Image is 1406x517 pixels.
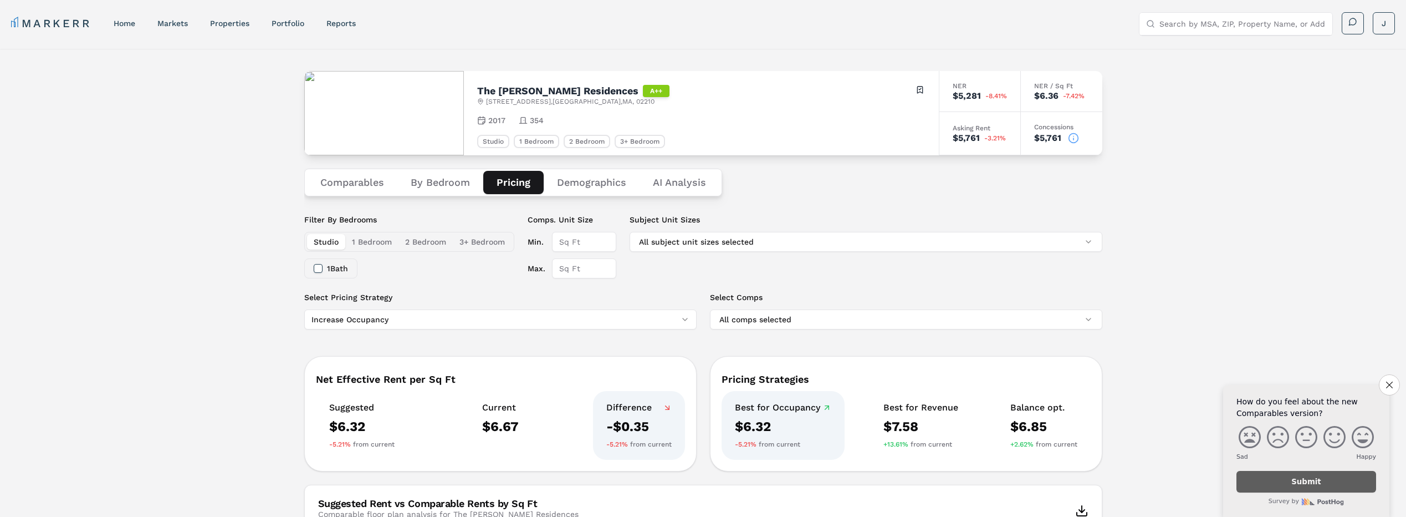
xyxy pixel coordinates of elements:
a: Portfolio [272,19,304,28]
div: $6.67 [482,418,519,435]
div: from current [1010,440,1077,449]
div: $5,761 [1034,134,1061,143]
label: 1 Bath [327,265,348,272]
label: Select Pricing Strategy [304,292,697,303]
div: $6.32 [329,418,395,435]
div: Studio [477,135,509,148]
button: 2 Bedroom [398,234,453,250]
div: $6.85 [1010,418,1077,435]
button: All comps selected [710,310,1102,330]
button: Demographics [544,171,640,194]
span: +13.61% [883,440,908,449]
button: AI Analysis [640,171,719,194]
button: Pricing [483,171,544,194]
button: Comparables [307,171,397,194]
span: [STREET_ADDRESS] , [GEOGRAPHIC_DATA] , MA , 02210 [486,97,655,106]
div: $5,761 [953,134,980,143]
span: 2017 [488,115,505,126]
span: -5.21% [606,440,628,449]
span: -8.41% [985,93,1007,99]
div: from current [329,440,395,449]
span: J [1382,18,1386,29]
div: from current [735,440,831,449]
div: -$0.35 [606,418,672,435]
span: -5.21% [329,440,351,449]
div: $5,281 [953,92,981,100]
div: Difference [606,402,672,413]
div: 1 Bedroom [514,135,559,148]
h2: The [PERSON_NAME] Residences [477,86,638,96]
div: $6.36 [1034,92,1059,100]
a: reports [326,19,356,28]
label: Min. [528,232,545,252]
input: Sq Ft [552,232,616,252]
div: Asking Rent [953,125,1007,131]
a: home [114,19,135,28]
button: 1 Bedroom [345,234,398,250]
button: By Bedroom [397,171,483,194]
a: MARKERR [11,16,91,31]
label: Select Comps [710,292,1102,303]
a: markets [157,19,188,28]
div: Concessions [1034,124,1089,130]
button: 3+ Bedroom [453,234,512,250]
div: 3+ Bedroom [615,135,665,148]
a: properties [210,19,249,28]
span: -5.21% [735,440,756,449]
div: Current [482,402,519,413]
input: Search by MSA, ZIP, Property Name, or Address [1159,13,1326,35]
div: NER / Sq Ft [1034,83,1089,89]
label: Filter By Bedrooms [304,214,514,225]
div: 2 Bedroom [564,135,610,148]
div: Best for Revenue [883,402,958,413]
div: Balance opt. [1010,402,1077,413]
button: All subject unit sizes selected [630,232,1102,252]
span: -7.42% [1063,93,1085,99]
div: NER [953,83,1007,89]
span: 354 [530,115,544,126]
span: -3.21% [984,135,1006,141]
div: $7.58 [883,418,958,435]
div: A++ [643,85,669,97]
div: Pricing Strategies [722,374,1091,384]
button: Studio [307,234,345,250]
div: Net Effective Rent per Sq Ft [316,374,685,384]
div: from current [883,440,958,449]
div: $6.32 [735,418,831,435]
span: +2.62% [1010,440,1034,449]
label: Comps. Unit Size [528,214,616,225]
input: Sq Ft [552,258,616,278]
div: from current [606,440,672,449]
label: Subject Unit Sizes [630,214,1102,225]
div: Best for Occupancy [735,402,831,413]
div: Suggested [329,402,395,413]
div: Suggested Rent vs Comparable Rents by Sq Ft [318,499,579,509]
button: J [1373,12,1395,34]
label: Max. [528,258,545,278]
